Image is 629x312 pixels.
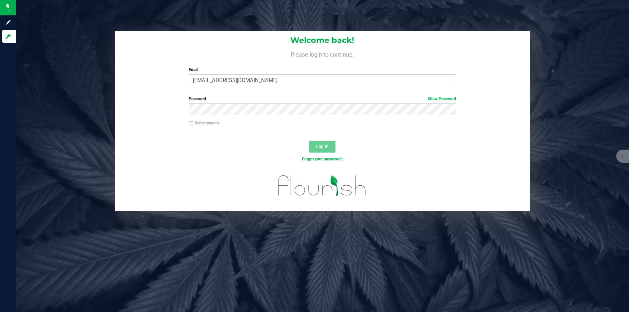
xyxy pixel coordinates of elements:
[428,97,456,101] a: Show Password
[309,141,335,153] button: Log In
[115,36,530,45] h1: Welcome back!
[316,144,329,149] span: Log In
[189,67,456,73] label: Email
[270,169,374,202] img: flourish_logo.svg
[115,50,530,58] h4: Please login to continue.
[5,19,11,26] inline-svg: Sign up
[189,121,193,126] input: Remember me
[189,120,219,126] label: Remember me
[5,33,11,40] inline-svg: Log in
[302,157,343,161] a: Forgot your password?
[189,97,206,101] span: Password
